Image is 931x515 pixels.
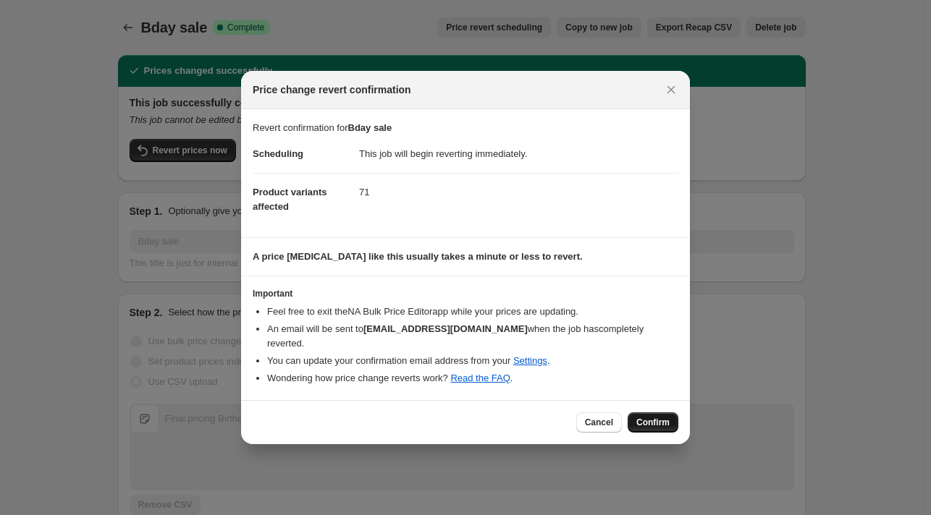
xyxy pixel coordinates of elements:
[661,80,681,100] button: Close
[253,148,303,159] span: Scheduling
[359,173,678,211] dd: 71
[585,417,613,428] span: Cancel
[513,355,547,366] a: Settings
[636,417,670,428] span: Confirm
[253,251,583,262] b: A price [MEDICAL_DATA] like this usually takes a minute or less to revert.
[253,121,678,135] p: Revert confirmation for
[450,373,510,383] a: Read the FAQ
[267,371,678,386] li: Wondering how price change reverts work? .
[253,288,678,299] h3: Important
[253,187,327,212] span: Product variants affected
[267,305,678,319] li: Feel free to exit the NA Bulk Price Editor app while your prices are updating.
[267,354,678,368] li: You can update your confirmation email address from your .
[628,412,678,433] button: Confirm
[348,122,392,133] b: Bday sale
[253,82,411,97] span: Price change revert confirmation
[359,135,678,173] dd: This job will begin reverting immediately.
[576,412,622,433] button: Cancel
[267,322,678,351] li: An email will be sent to when the job has completely reverted .
[363,323,528,334] b: [EMAIL_ADDRESS][DOMAIN_NAME]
